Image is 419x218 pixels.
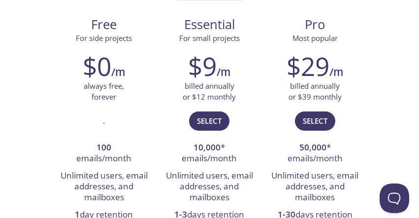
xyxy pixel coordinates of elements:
span: Most popular [292,33,338,43]
span: For side projects [76,33,132,43]
strong: 50,000 [299,142,326,153]
strong: 100 [97,142,111,153]
iframe: Help Scout Beacon - Open [380,183,409,213]
li: * emails/month [270,140,360,168]
button: Select [189,111,229,130]
h2: $29 [287,51,329,81]
button: Select [295,111,335,130]
span: Essential [164,16,254,33]
span: Select [303,114,327,127]
span: Free [59,16,149,33]
span: Pro [270,16,360,33]
h2: $9 [188,51,217,81]
li: Unlimited users, email addresses, and mailboxes [270,168,360,207]
p: always free, forever [84,81,124,102]
h6: /m [217,64,230,80]
h6: /m [329,64,343,80]
span: For small projects [179,33,240,43]
h2: $0 [83,51,111,81]
p: billed annually or $12 monthly [183,81,236,102]
li: emails/month [59,140,149,168]
li: Unlimited users, email addresses, and mailboxes [59,168,149,207]
li: * emails/month [164,140,255,168]
li: Unlimited users, email addresses, and mailboxes [164,168,255,207]
p: billed annually or $39 monthly [289,81,342,102]
span: Select [197,114,222,127]
h6: /m [111,64,125,80]
strong: 10,000 [193,142,221,153]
